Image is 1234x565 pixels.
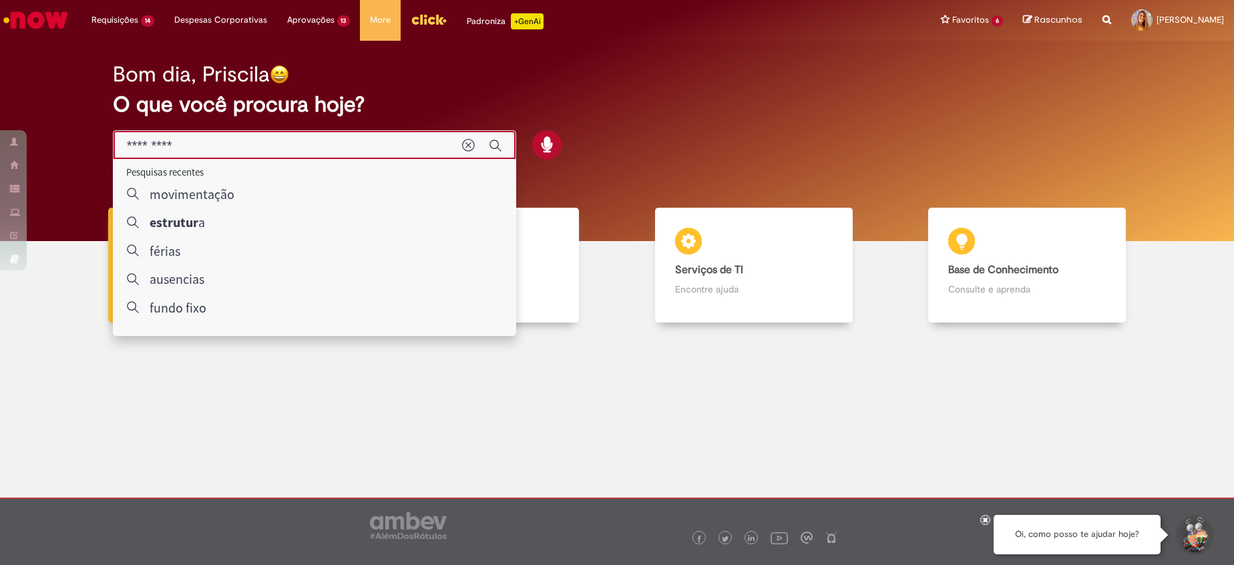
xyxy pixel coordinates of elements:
[411,9,447,29] img: click_logo_yellow_360x200.png
[891,208,1165,323] a: Base de Conhecimento Consulte e aprenda
[948,263,1058,276] b: Base de Conhecimento
[113,93,1122,116] h2: O que você procura hoje?
[337,15,351,27] span: 13
[675,263,743,276] b: Serviços de TI
[825,532,837,544] img: logo_footer_naosei.png
[370,13,391,27] span: More
[370,512,447,539] img: logo_footer_ambev_rotulo_gray.png
[1,7,70,33] img: ServiceNow
[675,282,833,296] p: Encontre ajuda
[511,13,544,29] p: +GenAi
[748,535,755,543] img: logo_footer_linkedin.png
[992,15,1003,27] span: 6
[948,282,1106,296] p: Consulte e aprenda
[1023,14,1082,27] a: Rascunhos
[722,536,729,542] img: logo_footer_twitter.png
[91,13,138,27] span: Requisições
[174,13,267,27] span: Despesas Corporativas
[287,13,335,27] span: Aprovações
[1174,515,1214,555] button: Iniciar Conversa de Suporte
[270,65,289,84] img: happy-face.png
[696,536,702,542] img: logo_footer_facebook.png
[771,529,788,546] img: logo_footer_youtube.png
[801,532,813,544] img: logo_footer_workplace.png
[467,13,544,29] div: Padroniza
[70,208,344,323] a: Tirar dúvidas Tirar dúvidas com Lupi Assist e Gen Ai
[113,63,270,86] h2: Bom dia, Priscila
[1034,13,1082,26] span: Rascunhos
[1157,14,1224,25] span: [PERSON_NAME]
[952,13,989,27] span: Favoritos
[141,15,154,27] span: 14
[994,515,1161,554] div: Oi, como posso te ajudar hoje?
[617,208,891,323] a: Serviços de TI Encontre ajuda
